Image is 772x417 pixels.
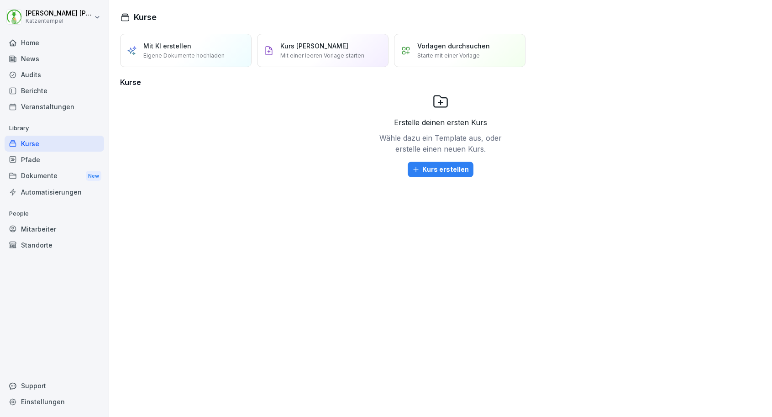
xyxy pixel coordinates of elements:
[5,221,104,237] a: Mitarbeiter
[26,10,92,17] p: [PERSON_NAME] [PERSON_NAME]
[280,41,348,51] p: Kurs [PERSON_NAME]
[120,77,761,88] h3: Kurse
[86,171,101,181] div: New
[26,18,92,24] p: Katzentempel
[5,67,104,83] a: Audits
[280,52,364,60] p: Mit einer leeren Vorlage starten
[5,394,104,410] a: Einstellungen
[134,11,157,23] h1: Kurse
[5,168,104,185] div: Dokumente
[5,184,104,200] a: Automatisierungen
[5,168,104,185] a: DokumenteNew
[5,51,104,67] a: News
[417,41,490,51] p: Vorlagen durchsuchen
[408,162,473,177] button: Kurs erstellen
[143,41,191,51] p: Mit KI erstellen
[5,83,104,99] a: Berichte
[5,152,104,168] a: Pfade
[5,35,104,51] a: Home
[417,52,480,60] p: Starte mit einer Vorlage
[5,237,104,253] a: Standorte
[5,378,104,394] div: Support
[5,121,104,136] p: Library
[5,206,104,221] p: People
[377,132,504,154] p: Wähle dazu ein Template aus, oder erstelle einen neuen Kurs.
[394,117,487,128] p: Erstelle deinen ersten Kurs
[5,136,104,152] a: Kurse
[412,164,469,174] div: Kurs erstellen
[5,99,104,115] a: Veranstaltungen
[143,52,225,60] p: Eigene Dokumente hochladen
